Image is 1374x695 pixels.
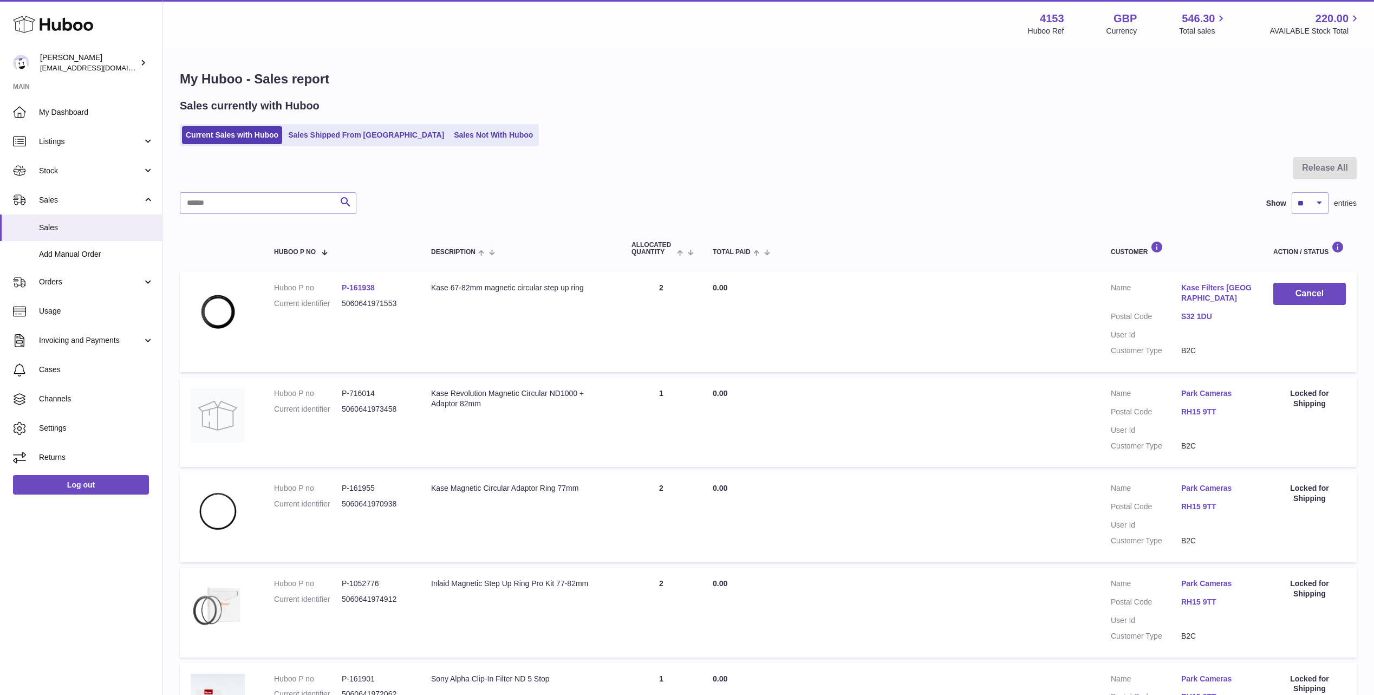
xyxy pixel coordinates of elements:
dt: Customer Type [1111,346,1181,356]
dt: Name [1111,674,1181,687]
div: Locked for Shipping [1273,674,1346,694]
td: 2 [621,568,702,658]
div: Kase Revolution Magnetic Circular ND1000 + Adaptor 82mm [431,388,610,409]
span: Stock [39,166,142,176]
a: RH15 9TT [1181,597,1252,607]
span: 0.00 [713,389,727,398]
div: Locked for Shipping [1273,388,1346,409]
dt: Huboo P no [274,283,342,293]
dt: Name [1111,483,1181,496]
dt: Name [1111,579,1181,592]
img: sales@kasefilters.com [13,55,29,71]
div: Currency [1106,26,1137,36]
dt: Customer Type [1111,536,1181,546]
a: Current Sales with Huboo [182,126,282,144]
dd: 5060641970938 [342,499,409,509]
a: Sales Shipped From [GEOGRAPHIC_DATA] [284,126,448,144]
dd: 5060641971553 [342,298,409,309]
dt: Customer Type [1111,441,1181,451]
div: Inlaid Magnetic Step Up Ring Pro Kit 77-82mm [431,579,610,589]
td: 1 [621,378,702,467]
td: 2 [621,272,702,372]
a: 546.30 Total sales [1179,11,1227,36]
span: Sales [39,223,154,233]
img: no-photo-large.jpg [191,388,245,443]
span: 0.00 [713,674,727,683]
a: Park Cameras [1181,483,1252,493]
a: RH15 9TT [1181,502,1252,512]
span: 0.00 [713,283,727,292]
dt: User Id [1111,330,1181,340]
dt: Postal Code [1111,311,1181,324]
span: Usage [39,306,154,316]
dt: Postal Code [1111,502,1181,515]
a: Park Cameras [1181,579,1252,589]
dd: 5060641973458 [342,404,409,414]
span: Listings [39,137,142,147]
h2: Sales currently with Huboo [180,99,320,113]
img: 77-77-82mm-kit.png [191,579,245,633]
dt: Huboo P no [274,674,342,684]
dt: Postal Code [1111,407,1181,420]
dt: Customer Type [1111,631,1181,641]
img: 02.-67-82.jpg [191,283,245,337]
dd: P-161955 [342,483,409,493]
dt: User Id [1111,425,1181,436]
span: My Dashboard [39,107,154,118]
dt: Huboo P no [274,483,342,493]
span: Returns [39,452,154,463]
a: RH15 9TT [1181,407,1252,417]
span: Total paid [713,249,751,256]
dd: P-1052776 [342,579,409,589]
a: Sales Not With Huboo [450,126,537,144]
span: Channels [39,394,154,404]
td: 2 [621,472,702,562]
a: Log out [13,475,149,495]
dt: Huboo P no [274,388,342,399]
dt: Postal Code [1111,597,1181,610]
dt: Name [1111,388,1181,401]
a: Kase Filters [GEOGRAPHIC_DATA] [1181,283,1252,303]
dt: User Id [1111,520,1181,530]
dd: 5060641974912 [342,594,409,605]
span: ALLOCATED Quantity [631,242,674,256]
div: Locked for Shipping [1273,579,1346,599]
a: Park Cameras [1181,388,1252,399]
span: Total sales [1179,26,1227,36]
h1: My Huboo - Sales report [180,70,1357,88]
div: Kase Magnetic Circular Adaptor Ring 77mm [431,483,610,493]
dd: B2C [1181,441,1252,451]
dd: B2C [1181,631,1252,641]
div: Huboo Ref [1028,26,1064,36]
div: Customer [1111,241,1252,256]
span: 0.00 [713,579,727,588]
dt: Current identifier [274,298,342,309]
span: Add Manual Order [39,249,154,259]
span: Sales [39,195,142,205]
span: 220.00 [1316,11,1349,26]
dd: B2C [1181,346,1252,356]
span: Settings [39,423,154,433]
a: 220.00 AVAILABLE Stock Total [1269,11,1361,36]
button: Cancel [1273,283,1346,305]
a: S32 1DU [1181,311,1252,322]
img: Kase-UK-77mm-lens-adapter.jpg [191,483,245,537]
strong: GBP [1113,11,1137,26]
span: entries [1334,198,1357,209]
span: Orders [39,277,142,287]
dt: Current identifier [274,404,342,414]
div: Action / Status [1273,241,1346,256]
dd: P-161901 [342,674,409,684]
dd: P-716014 [342,388,409,399]
span: Huboo P no [274,249,316,256]
a: P-161938 [342,283,375,292]
div: Locked for Shipping [1273,483,1346,504]
div: Sony Alpha Clip-In Filter ND 5 Stop [431,674,610,684]
dt: User Id [1111,615,1181,626]
dt: Name [1111,283,1181,306]
label: Show [1266,198,1286,209]
div: [PERSON_NAME] [40,53,138,73]
div: Kase 67-82mm magnetic circular step up ring [431,283,610,293]
dd: B2C [1181,536,1252,546]
span: [EMAIL_ADDRESS][DOMAIN_NAME] [40,63,159,72]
